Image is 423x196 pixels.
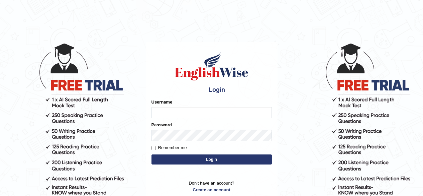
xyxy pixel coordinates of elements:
[151,85,272,95] h4: Login
[151,154,272,165] button: Login
[151,99,173,105] label: Username
[151,144,187,151] label: Remember me
[151,122,172,128] label: Password
[151,146,156,150] input: Remember me
[174,51,250,81] img: Logo of English Wise sign in for intelligent practice with AI
[151,187,272,193] a: Create an account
